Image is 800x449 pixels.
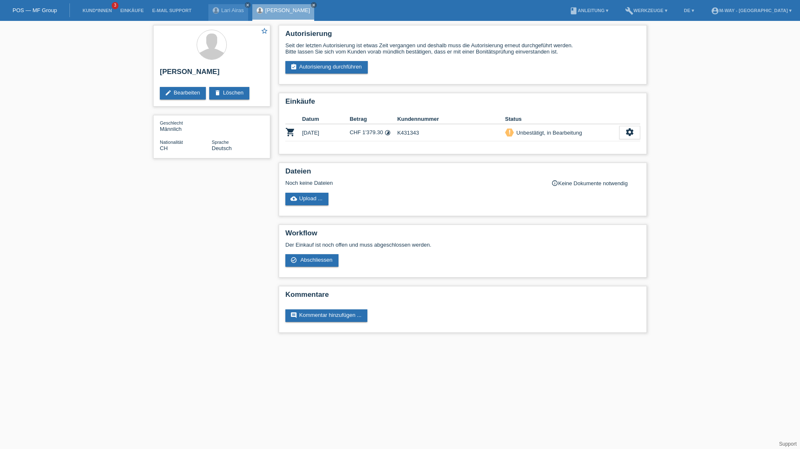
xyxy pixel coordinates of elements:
[265,7,310,13] a: [PERSON_NAME]
[285,291,640,303] h2: Kommentare
[311,2,317,8] a: close
[350,114,397,124] th: Betrag
[212,140,229,145] span: Sprache
[160,87,206,99] a: editBearbeiten
[246,3,250,7] i: close
[148,8,196,13] a: E-Mail Support
[290,312,297,319] i: comment
[625,128,634,137] i: settings
[385,130,391,136] i: Fixe Raten (12 Raten)
[302,114,350,124] th: Datum
[285,309,367,322] a: commentKommentar hinzufügen ...
[285,242,640,248] p: Der Einkauf ist noch offen und muss abgeschlossen werden.
[285,30,640,42] h2: Autorisierung
[285,193,328,205] a: cloud_uploadUpload ...
[160,140,183,145] span: Nationalität
[285,97,640,110] h2: Einkäufe
[551,180,640,186] div: Keine Dokumente notwendig
[565,8,613,13] a: bookAnleitung ▾
[212,145,232,151] span: Deutsch
[285,42,640,55] div: Seit der letzten Autorisierung ist etwas Zeit vergangen und deshalb muss die Autorisierung erneut...
[245,2,251,8] a: close
[261,27,268,36] a: star_border
[569,7,578,15] i: book
[160,68,264,80] h2: [PERSON_NAME]
[290,195,297,202] i: cloud_upload
[300,257,333,263] span: Abschliessen
[505,114,619,124] th: Status
[707,8,796,13] a: account_circlem-way - [GEOGRAPHIC_DATA] ▾
[514,128,582,137] div: Unbestätigt, in Bearbeitung
[680,8,698,13] a: DE ▾
[160,145,168,151] span: Schweiz
[261,27,268,35] i: star_border
[779,441,797,447] a: Support
[285,254,338,267] a: check_circle_outline Abschliessen
[621,8,672,13] a: buildWerkzeuge ▾
[209,87,249,99] a: deleteLöschen
[551,180,558,186] i: info_outline
[285,229,640,242] h2: Workflow
[116,8,148,13] a: Einkäufe
[285,61,368,74] a: assignment_turned_inAutorisierung durchführen
[221,7,244,13] a: Lari Airas
[165,89,172,96] i: edit
[397,114,505,124] th: Kundennummer
[160,120,183,125] span: Geschlecht
[78,8,116,13] a: Kund*innen
[290,257,297,263] i: check_circle_outline
[350,124,397,141] td: CHF 1'379.30
[285,180,541,186] div: Noch keine Dateien
[285,127,295,137] i: POSP00027591
[160,120,212,132] div: Männlich
[290,64,297,70] i: assignment_turned_in
[397,124,505,141] td: K431343
[302,124,350,141] td: [DATE]
[285,167,640,180] h2: Dateien
[13,7,57,13] a: POS — MF Group
[507,129,513,135] i: priority_high
[312,3,316,7] i: close
[214,89,221,96] i: delete
[711,7,719,15] i: account_circle
[625,7,633,15] i: build
[112,2,118,9] span: 3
